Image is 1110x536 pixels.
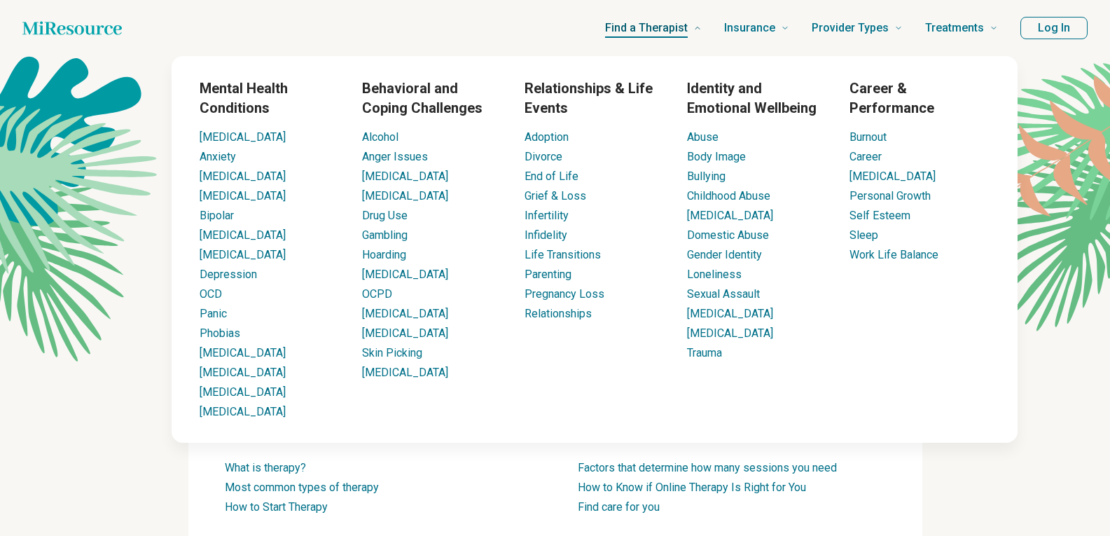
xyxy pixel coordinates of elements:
[525,248,601,261] a: Life Transitions
[362,248,406,261] a: Hoarding
[525,150,562,163] a: Divorce
[687,307,773,320] a: [MEDICAL_DATA]
[88,56,1102,443] div: Find a Therapist
[225,461,306,474] a: What is therapy?
[687,346,722,359] a: Trauma
[362,170,448,183] a: [MEDICAL_DATA]
[200,307,227,320] a: Panic
[687,150,746,163] a: Body Image
[200,130,286,144] a: [MEDICAL_DATA]
[200,209,234,222] a: Bipolar
[849,78,990,118] h3: Career & Performance
[687,209,773,222] a: [MEDICAL_DATA]
[849,130,887,144] a: Burnout
[849,150,882,163] a: Career
[200,287,222,301] a: OCD
[362,268,448,281] a: [MEDICAL_DATA]
[22,14,122,42] a: Home page
[1020,17,1088,39] button: Log In
[200,385,286,399] a: [MEDICAL_DATA]
[200,268,257,281] a: Depression
[687,130,719,144] a: Abuse
[200,228,286,242] a: [MEDICAL_DATA]
[525,268,571,281] a: Parenting
[849,228,878,242] a: Sleep
[687,189,770,202] a: Childhood Abuse
[362,346,422,359] a: Skin Picking
[200,189,286,202] a: [MEDICAL_DATA]
[225,481,379,494] a: Most common types of therapy
[200,366,286,379] a: [MEDICAL_DATA]
[687,287,760,301] a: Sexual Assault
[578,481,806,494] a: How to Know if Online Therapy Is Right for You
[578,500,660,514] a: Find care for you
[200,327,240,340] a: Phobias
[362,307,448,320] a: [MEDICAL_DATA]
[925,18,984,38] span: Treatments
[200,170,286,183] a: [MEDICAL_DATA]
[578,461,837,474] a: Factors that determine how many sessions you need
[200,78,340,118] h3: Mental Health Conditions
[362,287,392,301] a: OCPD
[687,78,827,118] h3: Identity and Emotional Wellbeing
[362,366,448,379] a: [MEDICAL_DATA]
[849,248,938,261] a: Work Life Balance
[525,189,586,202] a: Grief & Loss
[525,228,567,242] a: Infidelity
[200,248,286,261] a: [MEDICAL_DATA]
[687,228,769,242] a: Domestic Abuse
[525,307,592,320] a: Relationships
[687,327,773,340] a: [MEDICAL_DATA]
[525,130,569,144] a: Adoption
[724,18,775,38] span: Insurance
[605,18,688,38] span: Find a Therapist
[525,287,604,301] a: Pregnancy Loss
[225,500,328,514] a: How to Start Therapy
[525,209,569,222] a: Infertility
[362,130,398,144] a: Alcohol
[812,18,889,38] span: Provider Types
[200,405,286,418] a: [MEDICAL_DATA]
[200,346,286,359] a: [MEDICAL_DATA]
[362,228,408,242] a: Gambling
[687,268,742,281] a: Loneliness
[849,170,936,183] a: [MEDICAL_DATA]
[362,327,448,340] a: [MEDICAL_DATA]
[362,189,448,202] a: [MEDICAL_DATA]
[687,248,762,261] a: Gender Identity
[525,78,665,118] h3: Relationships & Life Events
[362,78,502,118] h3: Behavioral and Coping Challenges
[849,209,910,222] a: Self Esteem
[200,150,236,163] a: Anxiety
[525,170,578,183] a: End of Life
[362,150,428,163] a: Anger Issues
[849,189,931,202] a: Personal Growth
[687,170,726,183] a: Bullying
[362,209,408,222] a: Drug Use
